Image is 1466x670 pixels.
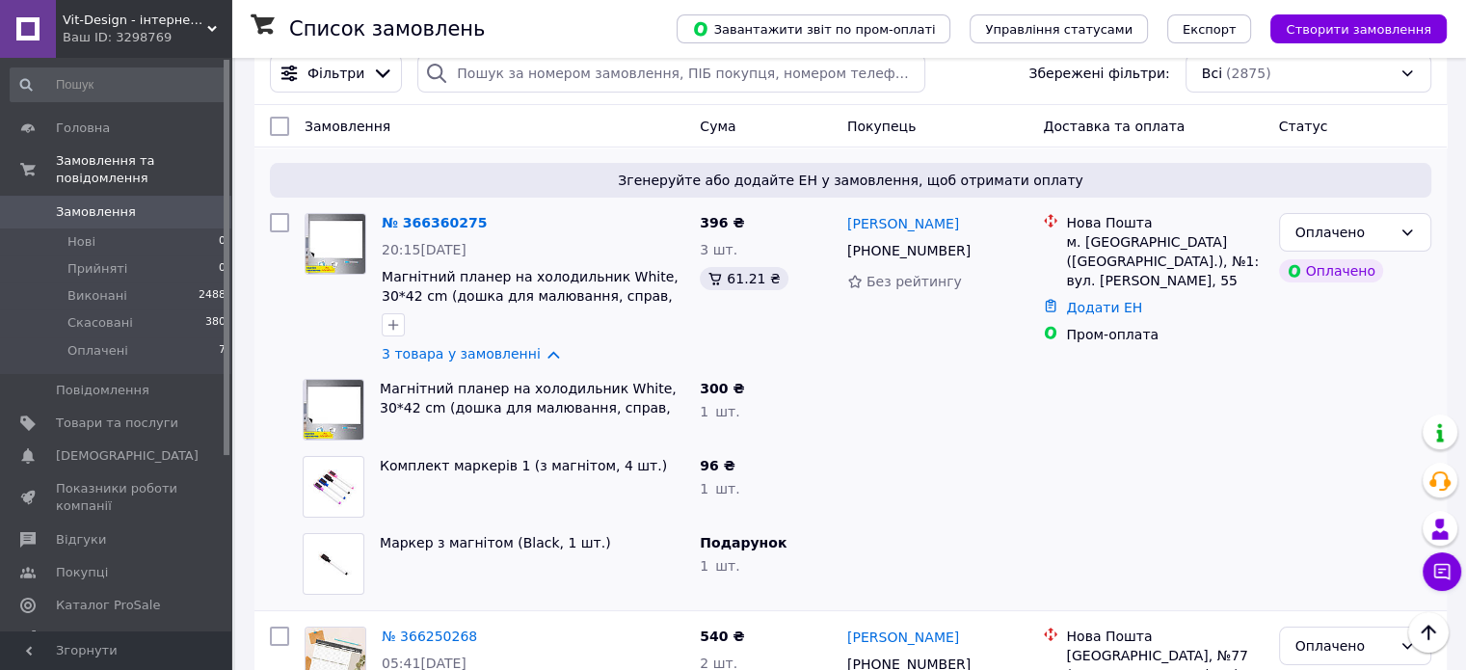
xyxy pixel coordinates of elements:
div: 61.21 ₴ [700,267,787,290]
button: Завантажити звіт по пром-оплаті [677,14,950,43]
span: Подарунок [700,535,786,550]
a: Фото товару [305,213,366,275]
span: 0 [219,233,226,251]
span: 300 ₴ [700,381,744,396]
img: Фото товару [304,380,363,440]
button: Чат з покупцем [1423,552,1461,591]
span: Виконані [67,287,127,305]
a: Створити замовлення [1251,20,1447,36]
span: 2488 [199,287,226,305]
span: Замовлення [305,119,390,134]
span: 3 шт. [700,242,737,257]
input: Пошук [10,67,227,102]
span: (2875) [1226,66,1271,81]
input: Пошук за номером замовлення, ПІБ покупця, номером телефону, Email, номером накладної [417,54,925,93]
span: Показники роботи компанії [56,480,178,515]
img: Фото товару [304,542,363,587]
span: 540 ₴ [700,629,744,644]
div: Оплачено [1279,259,1383,282]
a: [PERSON_NAME] [847,214,959,233]
button: Експорт [1167,14,1252,43]
span: Оплачені [67,342,128,360]
a: № 366250268 [382,629,477,644]
a: Додати ЕН [1066,300,1142,315]
div: Оплачено [1295,635,1392,657]
div: Нова Пошта [1066,213,1263,232]
span: Доставка та оплата [1043,119,1185,134]
span: Замовлення та повідомлення [56,152,231,187]
a: № 366360275 [382,215,487,230]
span: Замовлення [56,203,136,221]
span: Vit-Design - інтернет-магазин магнітних планерів та багаторазових зошитів [63,12,207,29]
button: Управління статусами [970,14,1148,43]
button: Створити замовлення [1270,14,1447,43]
div: Пром-оплата [1066,325,1263,344]
img: Фото товару [306,214,365,274]
a: Магнітний планер на холодильник White, 30*42 cm (дошка для малювання, справ, нотаток) [382,269,679,323]
span: Фільтри [307,64,364,83]
span: Управління статусами [985,22,1133,37]
span: 96 ₴ [700,458,734,473]
span: 0 [219,260,226,278]
span: Скасовані [67,314,133,332]
span: Завантажити звіт по пром-оплаті [692,20,935,38]
span: 1 шт. [700,558,739,574]
span: Покупці [56,564,108,581]
span: Каталог ProSale [56,597,160,614]
a: Комплект маркерів 1 (з магнітом, 4 шт.) [380,458,667,473]
span: 396 ₴ [700,215,744,230]
a: 3 товара у замовленні [382,346,541,362]
span: Статус [1279,119,1328,134]
a: Маркер з магнітом (Black, 1 шт.) [380,535,611,550]
h1: Список замовлень [289,17,485,40]
span: Головна [56,120,110,137]
div: Ваш ID: 3298769 [63,29,231,46]
span: Нові [67,233,95,251]
div: Нова Пошта [1066,627,1263,646]
span: Повідомлення [56,382,149,399]
span: Товари та послуги [56,415,178,432]
span: 1 шт. [700,481,739,496]
span: 380 [205,314,226,332]
div: Оплачено [1295,222,1392,243]
a: Магнітний планер на холодильник White, 30*42 cm (дошка для малювання, справ, нотаток) [380,381,677,435]
span: Експорт [1183,22,1237,37]
span: Всі [1202,64,1222,83]
span: Cума [700,119,735,134]
span: [DEMOGRAPHIC_DATA] [56,447,199,465]
span: Створити замовлення [1286,22,1431,37]
img: Фото товару [304,465,363,510]
button: Наверх [1408,612,1449,653]
span: Без рейтингу [866,274,962,289]
span: 20:15[DATE] [382,242,466,257]
span: Прийняті [67,260,127,278]
span: 1 шт. [700,404,739,419]
span: Згенеруйте або додайте ЕН у замовлення, щоб отримати оплату [278,171,1424,190]
span: 7 [219,342,226,360]
span: Збережені фільтри: [1028,64,1169,83]
div: [PHONE_NUMBER] [843,237,974,264]
span: Покупець [847,119,916,134]
a: [PERSON_NAME] [847,628,959,647]
div: м. [GEOGRAPHIC_DATA] ([GEOGRAPHIC_DATA].), №1: вул. [PERSON_NAME], 55 [1066,232,1263,290]
span: Відгуки [56,531,106,549]
span: Аналітика [56,630,122,647]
